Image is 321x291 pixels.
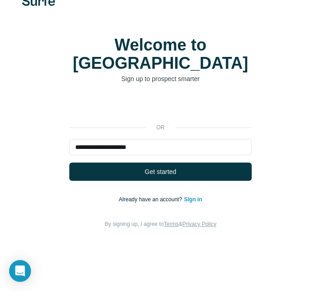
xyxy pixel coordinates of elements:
[182,221,217,227] a: Privacy Policy
[119,196,184,203] span: Already have an account?
[184,196,202,203] a: Sign in
[146,123,175,132] p: or
[69,97,252,117] div: Sign in with Google. Opens in new tab
[9,260,31,282] div: Open Intercom Messenger
[69,36,252,72] h1: Welcome to [GEOGRAPHIC_DATA]
[69,74,252,83] p: Sign up to prospect smarter
[164,221,179,227] a: Terms
[105,221,217,227] span: By signing up, I agree to &
[145,167,176,176] span: Get started
[65,97,256,117] iframe: Sign in with Google Button
[69,163,252,181] button: Get started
